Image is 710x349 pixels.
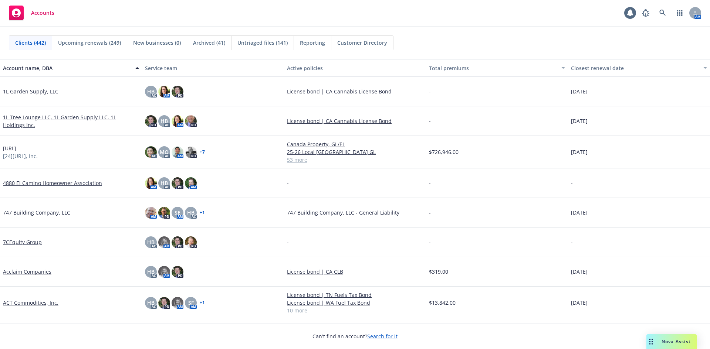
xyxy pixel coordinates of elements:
span: HB [160,179,168,187]
span: [DATE] [571,117,588,125]
div: Total premiums [429,64,557,72]
span: Archived (41) [193,39,225,47]
span: Nova Assist [662,338,691,345]
span: [DATE] [571,268,588,276]
span: [DATE] [571,299,588,307]
span: [DATE] [571,209,588,216]
span: - [571,179,573,187]
span: HB [147,299,155,307]
img: photo [172,266,183,278]
span: - [287,179,289,187]
a: License bond | CA Cannabis License Bond [287,117,423,125]
img: photo [172,297,183,309]
span: [DATE] [571,88,588,95]
img: photo [172,177,183,189]
span: - [429,179,431,187]
button: Total premiums [426,59,568,77]
img: photo [158,86,170,97]
a: 25-26 Local [GEOGRAPHIC_DATA] GL [287,148,423,156]
img: photo [158,297,170,309]
a: 4880 El Camino Homeowner Association [3,179,102,187]
span: New businesses (0) [133,39,181,47]
div: Drag to move [646,334,656,349]
a: 1L Tree Lounge LLC, 1L Garden Supply LLC, 1L Holdings Inc. [3,113,139,129]
span: - [429,209,431,216]
span: Customer Directory [337,39,387,47]
img: photo [185,177,197,189]
a: + 1 [200,301,205,305]
span: - [429,117,431,125]
a: + 7 [200,150,205,154]
img: photo [145,207,157,219]
span: SE [175,209,180,216]
a: License bond | CA CLB [287,268,423,276]
span: $13,842.00 [429,299,456,307]
span: SF [188,299,194,307]
img: photo [145,115,157,127]
a: License bond | WA Fuel Tax Bond [287,299,423,307]
a: Report a Bug [638,6,653,20]
span: - [429,238,431,246]
span: HB [187,209,195,216]
img: photo [158,266,170,278]
a: 1L Garden Supply, LLC [3,88,58,95]
img: photo [172,146,183,158]
span: Untriaged files (141) [237,39,288,47]
div: Closest renewal date [571,64,699,72]
button: Nova Assist [646,334,697,349]
span: Reporting [300,39,325,47]
a: [URL] [3,144,16,152]
a: 747 Building Company, LLC - General Liability [287,209,423,216]
div: Active policies [287,64,423,72]
img: photo [185,236,197,248]
a: 53 more [287,156,423,164]
span: Clients (442) [15,39,46,47]
img: photo [158,236,170,248]
div: Service team [145,64,281,72]
span: [24][URL], Inc. [3,152,38,160]
div: Account name, DBA [3,64,131,72]
span: [DATE] [571,148,588,156]
img: photo [158,207,170,219]
a: + 1 [200,211,205,215]
span: HB [147,238,155,246]
span: Upcoming renewals (249) [58,39,121,47]
span: - [287,238,289,246]
a: Search for it [367,333,398,340]
img: photo [172,236,183,248]
span: Can't find an account? [312,332,398,340]
a: Search [655,6,670,20]
a: 7CEquity Group [3,238,42,246]
span: MQ [160,148,169,156]
a: ACT Commodities, Inc. [3,299,58,307]
img: photo [172,86,183,97]
span: - [571,238,573,246]
a: Acclaim Companies [3,268,51,276]
a: Accounts [6,3,57,23]
span: - [429,88,431,95]
a: Switch app [672,6,687,20]
button: Active policies [284,59,426,77]
span: HB [147,268,155,276]
span: HB [147,88,155,95]
a: License bond | TN Fuels Tax Bond [287,291,423,299]
img: photo [172,115,183,127]
img: photo [145,177,157,189]
a: Canada Property, GL/EL [287,140,423,148]
a: 10 more [287,307,423,314]
img: photo [185,115,197,127]
img: photo [185,146,197,158]
span: $319.00 [429,268,448,276]
a: License bond | CA Cannabis License Bond [287,88,423,95]
button: Service team [142,59,284,77]
img: photo [145,146,157,158]
span: Accounts [31,10,54,16]
button: Closest renewal date [568,59,710,77]
span: HB [160,117,168,125]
